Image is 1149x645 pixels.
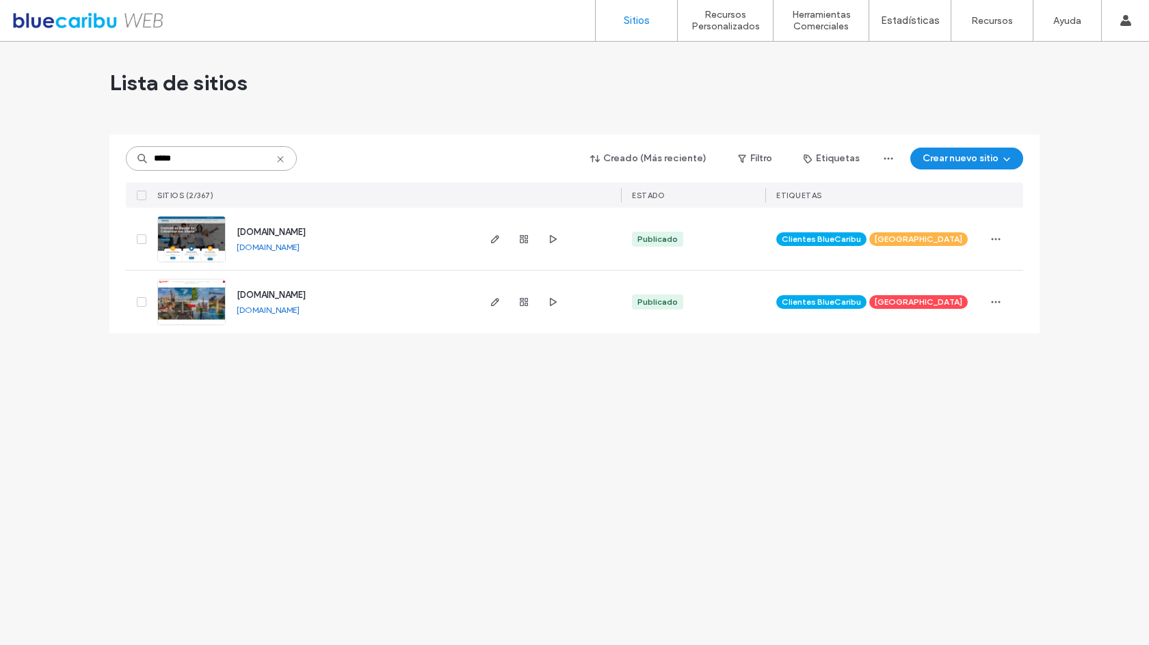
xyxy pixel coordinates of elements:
span: [GEOGRAPHIC_DATA] [875,233,962,245]
span: ETIQUETAS [776,191,822,200]
button: Creado (Más reciente) [579,148,719,169]
div: Publicado [637,296,678,308]
a: [DOMAIN_NAME] [237,242,300,252]
label: Recursos [971,15,1013,27]
div: Publicado [637,233,678,245]
a: [DOMAIN_NAME] [237,227,306,237]
button: Crear nuevo sitio [910,148,1023,169]
label: Ayuda [1053,15,1081,27]
span: [GEOGRAPHIC_DATA] [875,296,962,308]
a: [DOMAIN_NAME] [237,290,306,300]
label: Herramientas Comerciales [774,9,869,32]
span: Clientes BlueCaribu [782,296,861,308]
button: Filtro [724,148,786,169]
span: ESTADO [632,191,665,200]
span: Ayuda [30,10,68,22]
a: [DOMAIN_NAME] [237,305,300,315]
span: SITIOS (2/367) [157,191,213,200]
label: Sitios [624,14,650,27]
button: Etiquetas [791,148,872,169]
span: Lista de sitios [109,69,248,96]
label: Estadísticas [881,14,940,27]
span: Clientes BlueCaribu [782,233,861,245]
label: Recursos Personalizados [678,9,773,32]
